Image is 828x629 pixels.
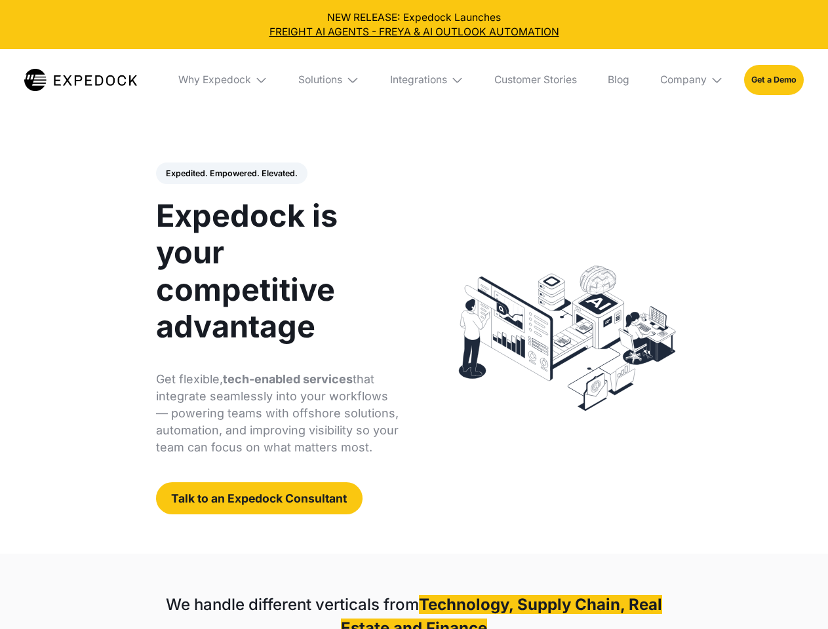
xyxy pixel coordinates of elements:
a: Customer Stories [484,49,587,111]
div: Integrations [390,73,447,86]
div: Integrations [380,49,474,111]
div: Solutions [288,49,370,111]
div: Why Expedock [168,49,278,111]
strong: tech-enabled services [223,372,353,386]
div: Why Expedock [178,73,251,86]
div: Solutions [298,73,342,86]
div: NEW RELEASE: Expedock Launches [10,10,818,39]
a: Talk to an Expedock Consultant [156,482,363,514]
div: Company [650,49,734,111]
div: Company [660,73,707,86]
a: FREIGHT AI AGENTS - FREYA & AI OUTLOOK AUTOMATION [10,25,818,39]
a: Get a Demo [744,65,804,94]
h1: Expedock is your competitive advantage [156,197,399,345]
p: Get flexible, that integrate seamlessly into your workflows — powering teams with offshore soluti... [156,371,399,456]
strong: We handle different verticals from [166,595,419,614]
a: Blog [597,49,639,111]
